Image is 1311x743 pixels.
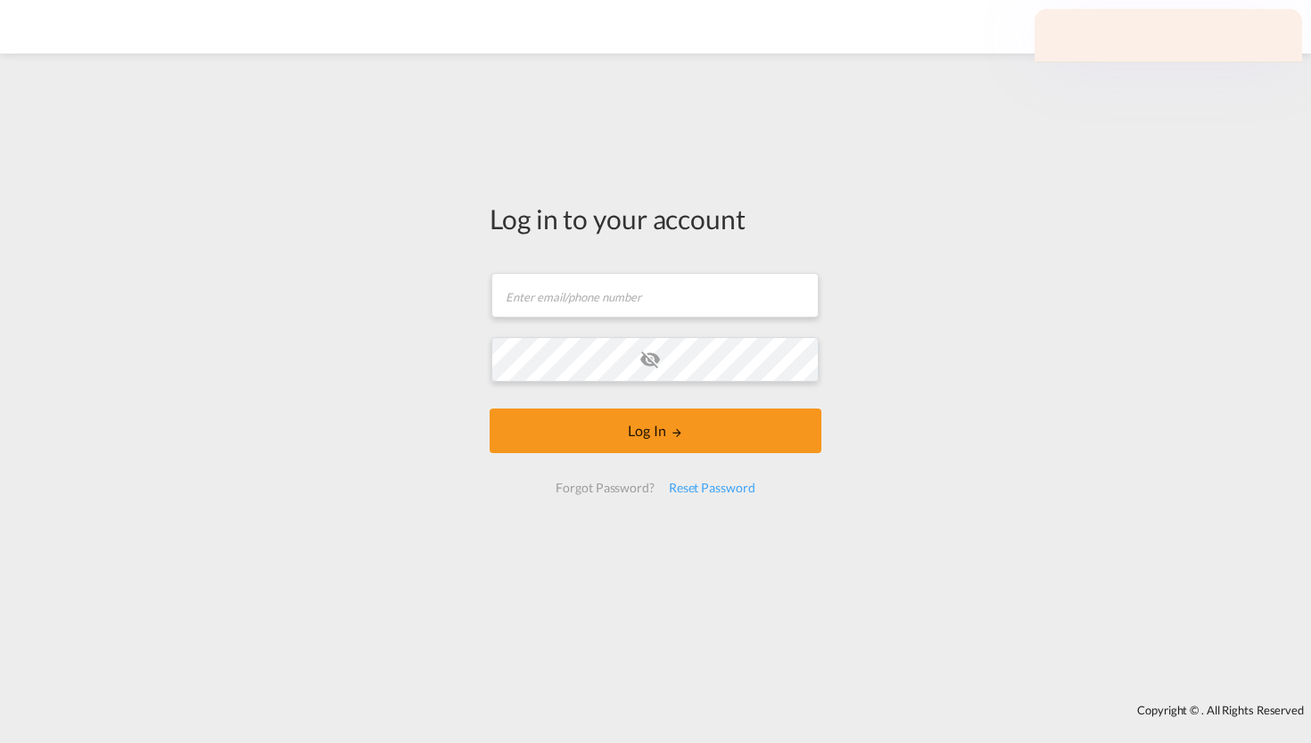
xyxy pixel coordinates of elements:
div: Log in to your account [490,200,821,237]
div: Forgot Password? [548,472,661,504]
button: LOGIN [490,409,821,453]
input: Enter email/phone number [491,273,819,318]
md-icon: icon-eye-off [639,349,661,370]
div: Reset Password [662,472,763,504]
